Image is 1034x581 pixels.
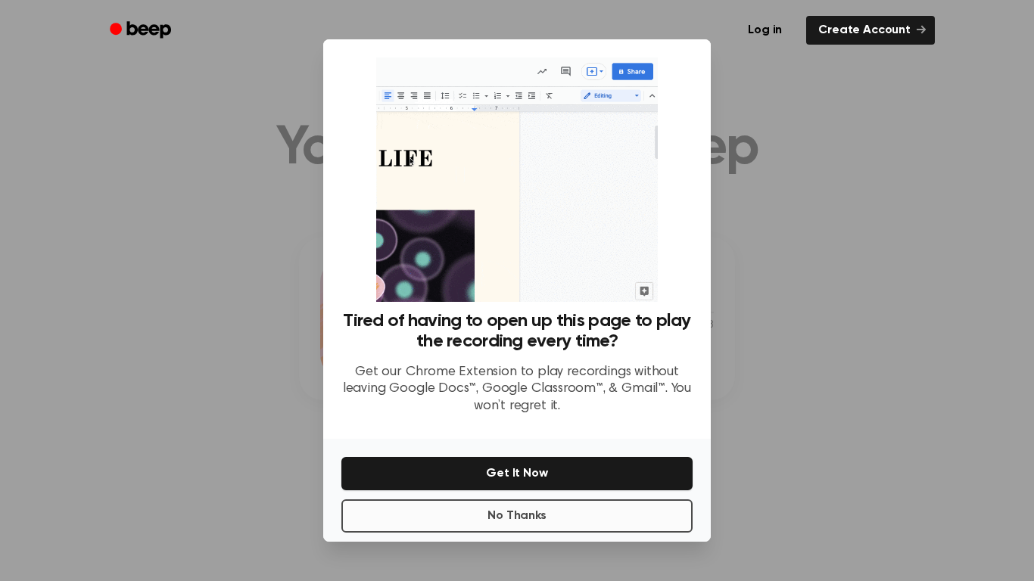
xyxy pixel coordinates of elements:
[341,311,693,352] h3: Tired of having to open up this page to play the recording every time?
[733,13,797,48] a: Log in
[341,364,693,415] p: Get our Chrome Extension to play recordings without leaving Google Docs™, Google Classroom™, & Gm...
[341,457,693,490] button: Get It Now
[376,57,657,302] img: Beep extension in action
[341,499,693,533] button: No Thanks
[806,16,935,45] a: Create Account
[99,16,185,45] a: Beep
